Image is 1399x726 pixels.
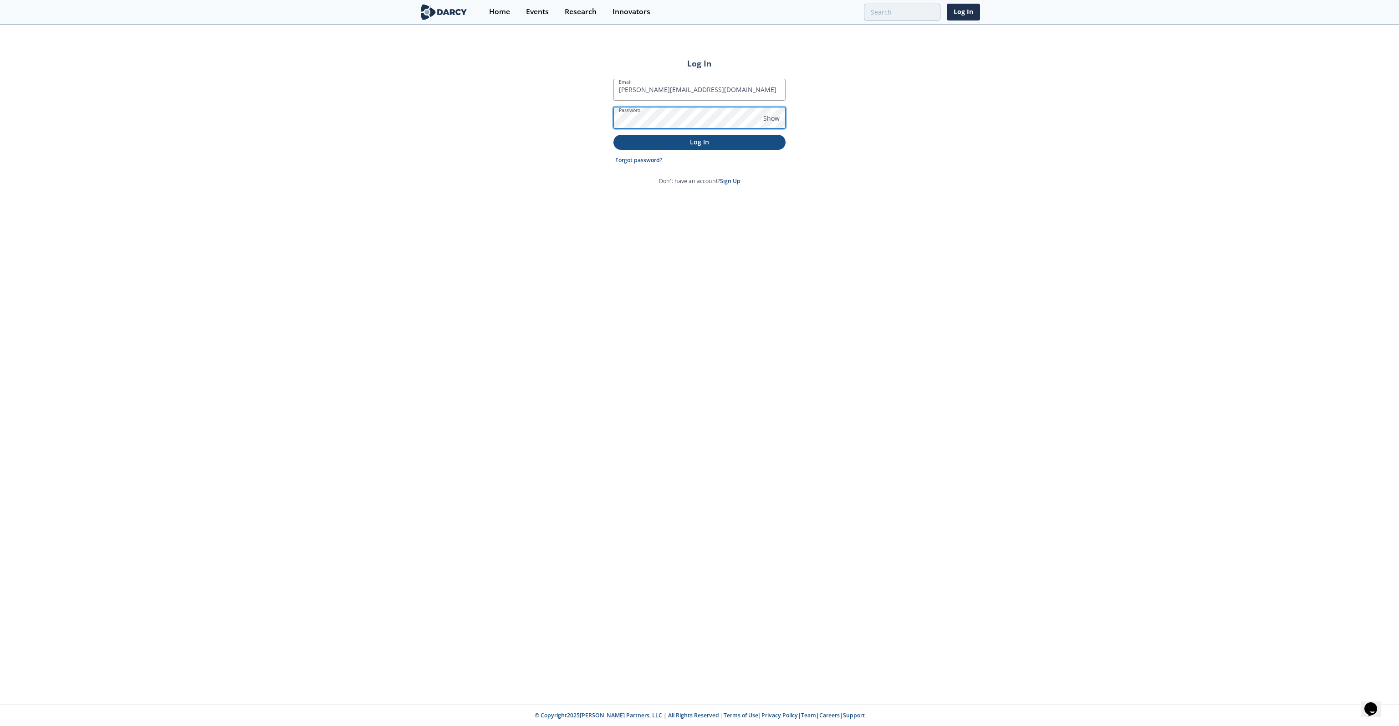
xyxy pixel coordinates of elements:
[1361,690,1390,717] iframe: chat widget
[801,711,816,719] a: Team
[419,4,469,20] img: logo-wide.svg
[947,4,980,20] a: Log In
[724,711,758,719] a: Terms of Use
[619,107,641,114] label: Password
[613,135,786,150] button: Log In
[659,177,740,185] p: Don't have an account?
[615,156,663,164] a: Forgot password?
[565,8,597,15] div: Research
[761,711,798,719] a: Privacy Policy
[620,137,779,147] p: Log In
[526,8,549,15] div: Events
[819,711,840,719] a: Careers
[613,8,650,15] div: Innovators
[363,711,1036,720] p: © Copyright 2025 [PERSON_NAME] Partners, LLC | All Rights Reserved | | | | |
[489,8,510,15] div: Home
[619,78,632,86] label: Email
[613,57,786,69] h2: Log In
[720,177,740,185] a: Sign Up
[864,4,940,20] input: Advanced Search
[763,113,780,123] span: Show
[843,711,865,719] a: Support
